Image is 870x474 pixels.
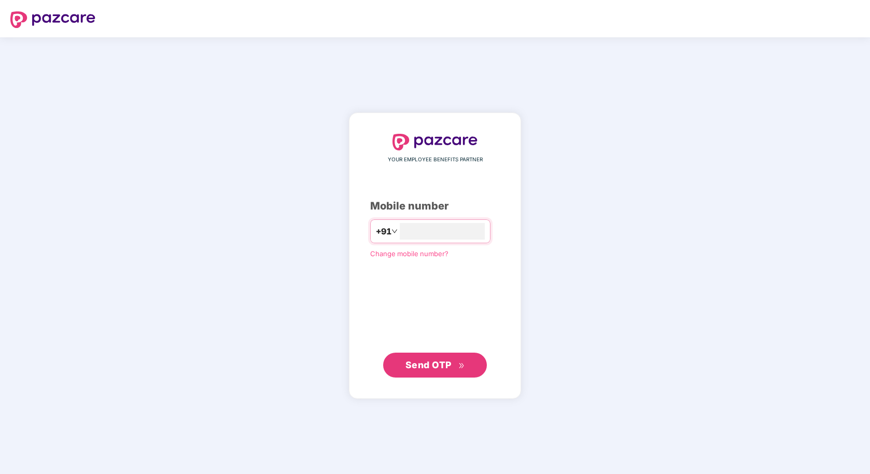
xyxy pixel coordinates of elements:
[370,198,500,214] div: Mobile number
[370,249,448,258] a: Change mobile number?
[392,134,478,150] img: logo
[405,359,452,370] span: Send OTP
[388,156,483,164] span: YOUR EMPLOYEE BENEFITS PARTNER
[458,363,465,369] span: double-right
[383,353,487,378] button: Send OTPdouble-right
[10,11,95,28] img: logo
[391,228,398,234] span: down
[376,225,391,238] span: +91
